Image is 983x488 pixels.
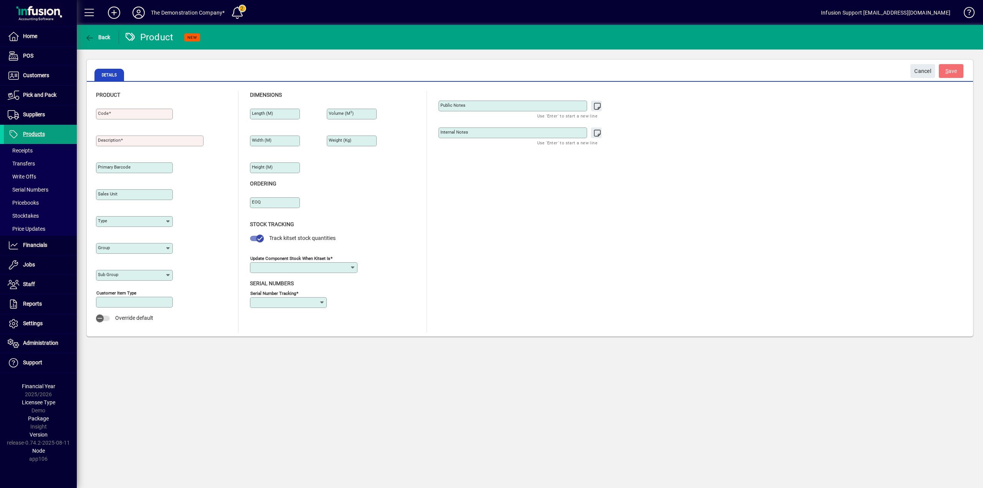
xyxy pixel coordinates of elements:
[96,92,120,98] span: Product
[23,53,33,59] span: POS
[250,180,276,187] span: Ordering
[8,160,35,167] span: Transfers
[250,255,330,261] mat-label: Update component stock when kitset is
[4,236,77,255] a: Financials
[4,294,77,314] a: Reports
[269,235,336,241] span: Track kitset stock quantities
[4,314,77,333] a: Settings
[94,69,124,81] span: Details
[98,245,110,250] mat-label: Group
[329,111,354,116] mat-label: Volume (m )
[23,281,35,287] span: Staff
[958,2,973,26] a: Knowledge Base
[96,290,136,296] mat-label: Customer Item Type
[125,31,174,43] div: Product
[4,183,77,196] a: Serial Numbers
[4,105,77,124] a: Suppliers
[8,147,33,154] span: Receipts
[945,65,957,78] span: ave
[910,64,935,78] button: Cancel
[4,46,77,66] a: POS
[23,131,45,137] span: Products
[4,196,77,209] a: Pricebooks
[250,92,282,98] span: Dimensions
[8,226,45,232] span: Price Updates
[23,340,58,346] span: Administration
[250,290,296,296] mat-label: Serial Number tracking
[252,164,273,170] mat-label: Height (m)
[98,272,118,277] mat-label: Sub group
[350,110,352,114] sup: 3
[252,111,273,116] mat-label: Length (m)
[8,187,48,193] span: Serial Numbers
[23,320,43,326] span: Settings
[98,137,121,143] mat-label: Description
[537,111,597,120] mat-hint: Use 'Enter' to start a new line
[23,72,49,78] span: Customers
[4,275,77,294] a: Staff
[8,174,36,180] span: Write Offs
[23,301,42,307] span: Reports
[4,255,77,275] a: Jobs
[77,30,119,44] app-page-header-button: Back
[98,111,109,116] mat-label: Code
[939,64,963,78] button: Save
[4,170,77,183] a: Write Offs
[151,7,225,19] div: The Demonstration Company*
[23,242,47,248] span: Financials
[440,103,465,108] mat-label: Public Notes
[22,399,55,405] span: Licensee Type
[252,137,271,143] mat-label: Width (m)
[22,383,55,389] span: Financial Year
[85,34,111,40] span: Back
[23,33,37,39] span: Home
[98,218,107,223] mat-label: Type
[126,6,151,20] button: Profile
[8,213,39,219] span: Stocktakes
[914,65,931,78] span: Cancel
[115,315,153,321] span: Override default
[250,280,294,286] span: Serial Numbers
[945,68,948,74] span: S
[32,448,45,454] span: Node
[98,164,131,170] mat-label: Primary barcode
[8,200,39,206] span: Pricebooks
[329,137,351,143] mat-label: Weight (Kg)
[4,222,77,235] a: Price Updates
[28,415,49,422] span: Package
[4,144,77,157] a: Receipts
[4,209,77,222] a: Stocktakes
[250,221,294,227] span: Stock Tracking
[187,35,197,40] span: NEW
[30,432,48,438] span: Version
[23,261,35,268] span: Jobs
[4,157,77,170] a: Transfers
[23,359,42,366] span: Support
[537,138,597,147] mat-hint: Use 'Enter' to start a new line
[4,27,77,46] a: Home
[4,353,77,372] a: Support
[23,92,56,98] span: Pick and Pack
[102,6,126,20] button: Add
[252,199,261,205] mat-label: EOQ
[4,334,77,353] a: Administration
[440,129,468,135] mat-label: Internal Notes
[4,86,77,105] a: Pick and Pack
[83,30,113,44] button: Back
[4,66,77,85] a: Customers
[98,191,117,197] mat-label: Sales unit
[821,7,950,19] div: Infusion Support [EMAIL_ADDRESS][DOMAIN_NAME]
[23,111,45,117] span: Suppliers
